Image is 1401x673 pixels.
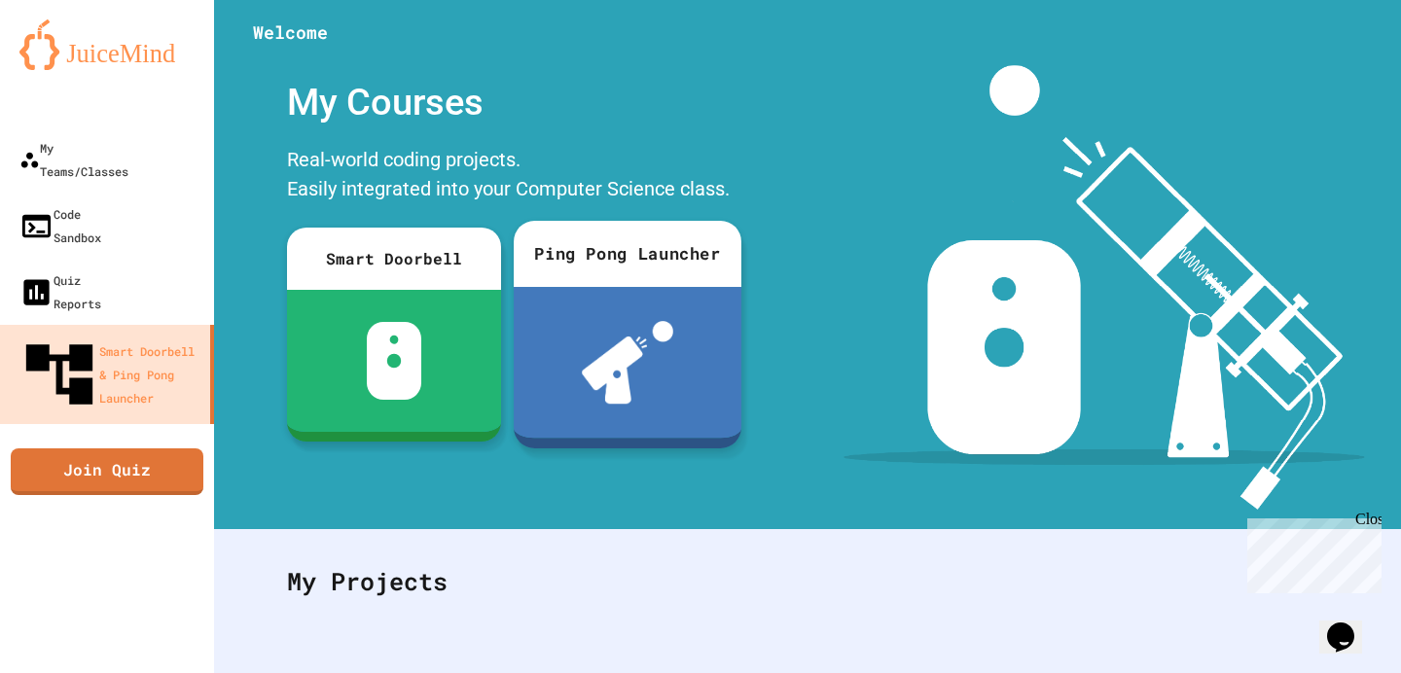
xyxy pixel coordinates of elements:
[582,321,673,404] img: ppl-with-ball.png
[277,65,744,140] div: My Courses
[268,544,1347,620] div: My Projects
[11,448,203,495] a: Join Quiz
[19,19,195,70] img: logo-orange.svg
[8,8,134,124] div: Chat with us now!Close
[287,228,501,290] div: Smart Doorbell
[277,140,744,213] div: Real-world coding projects. Easily integrated into your Computer Science class.
[19,202,101,249] div: Code Sandbox
[367,322,422,400] img: sdb-white.svg
[844,65,1365,510] img: banner-image-my-projects.png
[1239,511,1382,593] iframe: chat widget
[19,268,101,315] div: Quiz Reports
[1319,595,1382,654] iframe: chat widget
[19,335,202,414] div: Smart Doorbell & Ping Pong Launcher
[19,136,128,183] div: My Teams/Classes
[514,221,741,287] div: Ping Pong Launcher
